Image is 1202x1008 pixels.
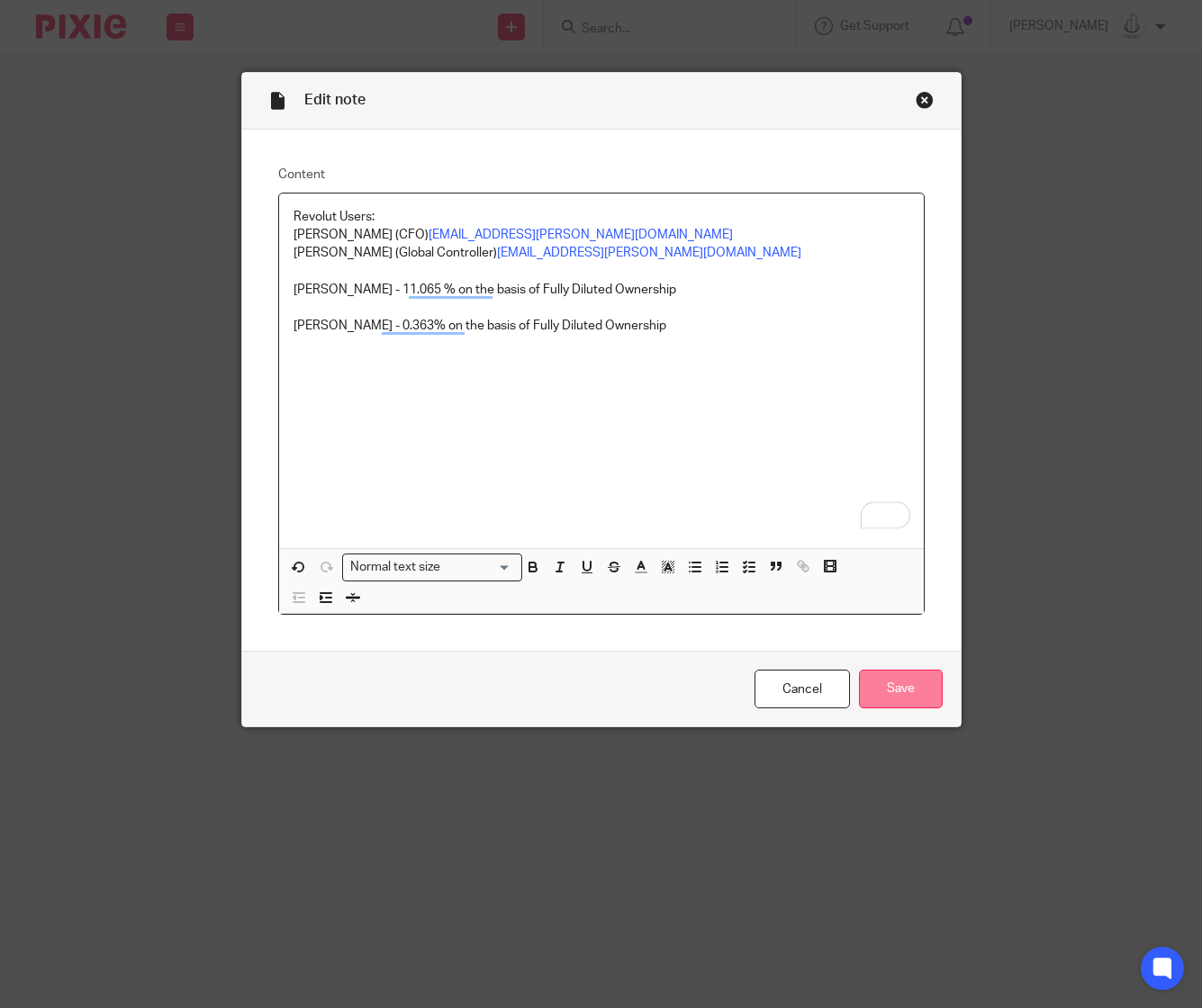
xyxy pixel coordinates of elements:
div: Close this dialog window [916,91,934,109]
div: Search for option [342,553,522,581]
input: Search for option [446,558,511,577]
p: [PERSON_NAME] - 11.065 % on the basis of Fully Diluted Ownership [294,281,909,299]
input: Save [859,670,943,708]
p: Revolut Users: [294,208,909,226]
p: [PERSON_NAME] - 0.363% on the basis of Fully Diluted Ownership [294,317,909,335]
span: Normal text size [347,558,445,577]
p: [PERSON_NAME] (CFO) [294,226,909,244]
span: Edit note [304,93,366,107]
a: [EMAIL_ADDRESS][PERSON_NAME][DOMAIN_NAME] [497,247,801,259]
p: [PERSON_NAME] (Global Controller) [294,244,909,262]
div: To enrich screen reader interactions, please activate Accessibility in Grammarly extension settings [279,193,924,548]
a: [EMAIL_ADDRESS][PERSON_NAME][DOMAIN_NAME] [429,229,733,241]
a: Cancel [755,670,850,708]
label: Content [278,166,925,184]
